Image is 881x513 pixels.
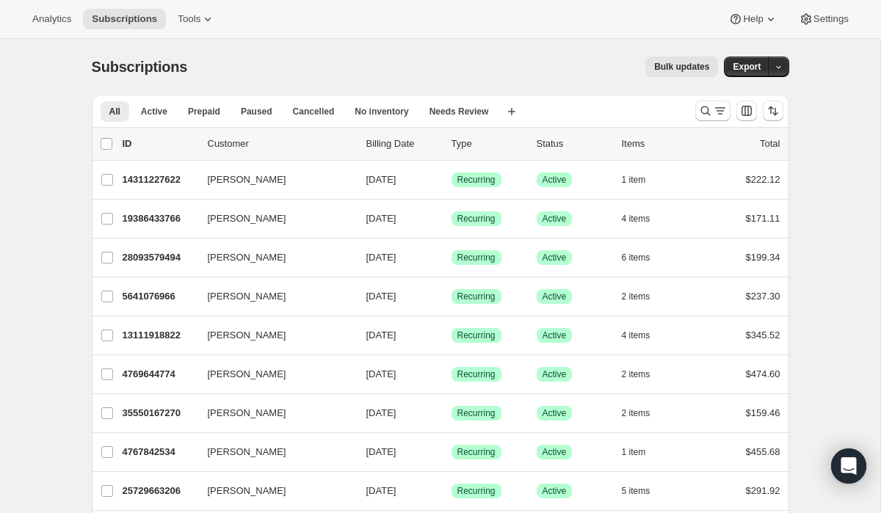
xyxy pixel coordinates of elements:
span: 4 items [622,213,650,225]
div: 35550167270[PERSON_NAME][DATE]SuccessRecurringSuccessActive2 items$159.46 [123,403,780,423]
div: 14311227622[PERSON_NAME][DATE]SuccessRecurringSuccessActive1 item$222.12 [123,170,780,190]
div: 25729663206[PERSON_NAME][DATE]SuccessRecurringSuccessActive5 items$291.92 [123,481,780,501]
span: Active [543,330,567,341]
span: [PERSON_NAME] [208,250,286,265]
button: Bulk updates [645,57,718,77]
span: 1 item [622,446,646,458]
span: Needs Review [429,106,489,117]
button: [PERSON_NAME] [199,324,346,347]
span: No inventory [355,106,408,117]
button: 2 items [622,403,667,423]
p: 28093579494 [123,250,196,265]
div: 28093579494[PERSON_NAME][DATE]SuccessRecurringSuccessActive6 items$199.34 [123,247,780,268]
button: 6 items [622,247,667,268]
div: Type [452,137,525,151]
span: 2 items [622,291,650,302]
span: Recurring [457,330,496,341]
button: 1 item [622,442,662,462]
span: Cancelled [293,106,335,117]
span: Recurring [457,213,496,225]
button: [PERSON_NAME] [199,285,346,308]
span: $474.60 [746,368,780,379]
div: 4767842534[PERSON_NAME][DATE]SuccessRecurringSuccessActive1 item$455.68 [123,442,780,462]
span: [DATE] [366,407,396,418]
span: [PERSON_NAME] [208,289,286,304]
span: $455.68 [746,446,780,457]
button: Subscriptions [83,9,166,29]
button: [PERSON_NAME] [199,207,346,230]
div: 13111918822[PERSON_NAME][DATE]SuccessRecurringSuccessActive4 items$345.52 [123,325,780,346]
span: Active [141,106,167,117]
span: Bulk updates [654,61,709,73]
span: [DATE] [366,368,396,379]
span: Active [543,213,567,225]
p: 35550167270 [123,406,196,421]
button: [PERSON_NAME] [199,168,346,192]
span: 1 item [622,174,646,186]
button: 2 items [622,286,667,307]
span: Recurring [457,252,496,263]
span: 6 items [622,252,650,263]
button: Tools [169,9,224,29]
div: Items [622,137,695,151]
span: [PERSON_NAME] [208,328,286,343]
p: 4769644774 [123,367,196,382]
button: 1 item [622,170,662,190]
span: $237.30 [746,291,780,302]
div: 4769644774[PERSON_NAME][DATE]SuccessRecurringSuccessActive2 items$474.60 [123,364,780,385]
div: 5641076966[PERSON_NAME][DATE]SuccessRecurringSuccessActive2 items$237.30 [123,286,780,307]
button: 4 items [622,325,667,346]
button: Create new view [500,101,523,122]
p: ID [123,137,196,151]
button: Sort the results [763,101,783,121]
span: Help [743,13,763,25]
button: Export [724,57,769,77]
div: Open Intercom Messenger [831,448,866,484]
span: [PERSON_NAME] [208,406,286,421]
p: 13111918822 [123,328,196,343]
span: [DATE] [366,291,396,302]
button: Help [719,9,786,29]
span: [PERSON_NAME] [208,172,286,187]
span: Recurring [457,407,496,419]
span: Active [543,407,567,419]
span: Recurring [457,174,496,186]
button: Customize table column order and visibility [736,101,757,121]
span: $159.46 [746,407,780,418]
span: Active [543,252,567,263]
span: Active [543,485,567,497]
span: Prepaid [188,106,220,117]
span: [PERSON_NAME] [208,367,286,382]
button: 4 items [622,208,667,229]
button: [PERSON_NAME] [199,479,346,503]
p: Status [537,137,610,151]
span: 2 items [622,368,650,380]
p: Total [760,137,780,151]
span: $222.12 [746,174,780,185]
span: $345.52 [746,330,780,341]
span: Analytics [32,13,71,25]
span: Recurring [457,446,496,458]
div: 19386433766[PERSON_NAME][DATE]SuccessRecurringSuccessActive4 items$171.11 [123,208,780,229]
span: [DATE] [366,213,396,224]
span: 4 items [622,330,650,341]
span: Subscriptions [92,13,157,25]
button: Analytics [23,9,80,29]
span: [DATE] [366,446,396,457]
button: Search and filter results [695,101,730,121]
p: 14311227622 [123,172,196,187]
button: Settings [790,9,858,29]
span: 2 items [622,407,650,419]
span: $199.34 [746,252,780,263]
p: 4767842534 [123,445,196,459]
span: [PERSON_NAME] [208,445,286,459]
span: Active [543,368,567,380]
button: 2 items [622,364,667,385]
span: [DATE] [366,252,396,263]
span: Active [543,174,567,186]
span: [DATE] [366,485,396,496]
span: Subscriptions [92,59,188,75]
span: Active [543,291,567,302]
button: [PERSON_NAME] [199,246,346,269]
span: Tools [178,13,200,25]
